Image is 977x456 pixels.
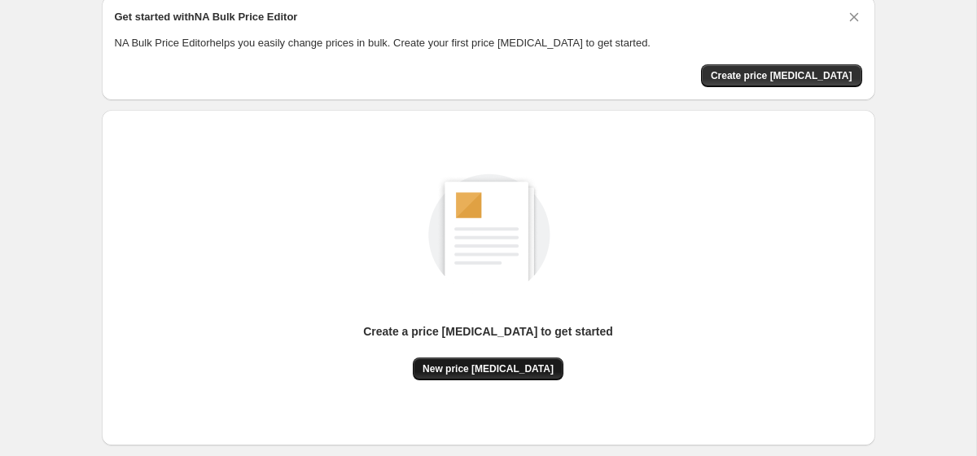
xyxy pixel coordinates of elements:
button: Dismiss card [846,9,862,25]
button: New price [MEDICAL_DATA] [413,357,563,380]
button: Create price change job [701,64,862,87]
p: Create a price [MEDICAL_DATA] to get started [363,323,613,340]
span: Create price [MEDICAL_DATA] [711,69,852,82]
h2: Get started with NA Bulk Price Editor [115,9,298,25]
span: New price [MEDICAL_DATA] [423,362,554,375]
p: NA Bulk Price Editor helps you easily change prices in bulk. Create your first price [MEDICAL_DAT... [115,35,862,51]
